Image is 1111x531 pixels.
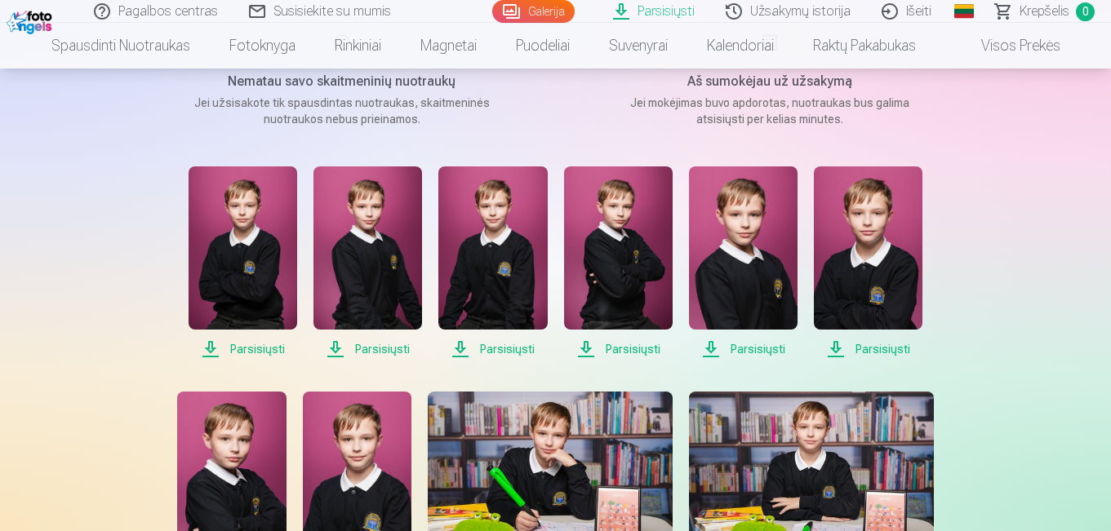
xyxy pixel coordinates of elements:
[438,166,547,359] a: Parsisiųsti
[615,72,925,91] h5: Aš sumokėjau už užsakymą
[189,166,297,359] a: Parsisiųsti
[187,72,497,91] h5: Nematau savo skaitmeninių nuotraukų
[401,23,496,69] a: Magnetai
[689,166,798,359] a: Parsisiųsti
[814,339,922,359] span: Parsisiųsti
[496,23,589,69] a: Puodeliai
[1020,2,1069,21] span: Krepšelis
[564,166,673,359] a: Parsisiųsti
[32,23,210,69] a: Spausdinti nuotraukas
[814,166,922,359] a: Parsisiųsti
[7,7,56,34] img: /fa2
[438,339,547,359] span: Parsisiųsti
[687,23,793,69] a: Kalendoriai
[689,339,798,359] span: Parsisiųsti
[615,95,925,127] p: Jei mokėjimas buvo apdorotas, nuotraukas bus galima atsisiųsti per kelias minutes.
[935,23,1080,69] a: Visos prekės
[189,339,297,359] span: Parsisiųsti
[187,95,497,127] p: Jei užsisakote tik spausdintas nuotraukas, skaitmeninės nuotraukos nebus prieinamos.
[315,23,401,69] a: Rinkiniai
[564,339,673,359] span: Parsisiųsti
[589,23,687,69] a: Suvenyrai
[313,339,422,359] span: Parsisiųsti
[1076,2,1095,21] span: 0
[793,23,935,69] a: Raktų pakabukas
[210,23,315,69] a: Fotoknyga
[313,166,422,359] a: Parsisiųsti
